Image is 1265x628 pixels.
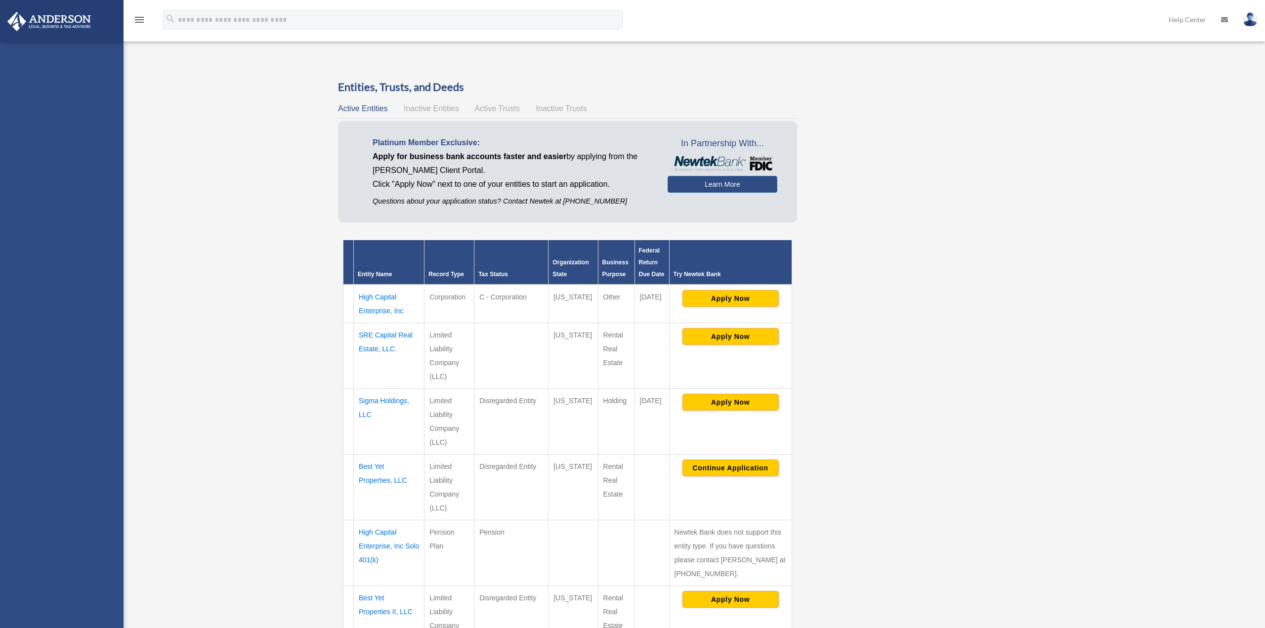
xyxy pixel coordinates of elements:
[373,195,653,208] p: Questions about your application status? Contact Newtek at [PHONE_NUMBER]
[598,240,634,285] th: Business Purpose
[682,591,779,608] button: Apply Now
[548,454,598,520] td: [US_STATE]
[424,520,474,586] td: Pension Plan
[133,14,145,26] i: menu
[424,323,474,388] td: Limited Liability Company (LLC)
[373,152,566,161] span: Apply for business bank accounts faster and easier
[682,328,779,345] button: Apply Now
[674,268,788,280] div: Try Newtek Bank
[424,240,474,285] th: Record Type
[548,285,598,323] td: [US_STATE]
[373,150,653,177] p: by applying from the [PERSON_NAME] Client Portal.
[634,240,669,285] th: Federal Return Due Date
[474,388,548,454] td: Disregarded Entity
[536,104,587,113] span: Inactive Trusts
[424,454,474,520] td: Limited Liability Company (LLC)
[373,177,653,191] p: Click "Apply Now" next to one of your entities to start an application.
[598,323,634,388] td: Rental Real Estate
[354,240,424,285] th: Entity Name
[474,240,548,285] th: Tax Status
[598,454,634,520] td: Rental Real Estate
[669,520,792,586] td: Newtek Bank does not support this entity type. If you have questions please contact [PERSON_NAME]...
[354,323,424,388] td: SRE Capital Real Estate, LLC.
[354,520,424,586] td: High Capital Enterprise, Inc Solo 401(k)
[682,460,779,476] button: Continue Application
[338,104,387,113] span: Active Entities
[634,388,669,454] td: [DATE]
[682,290,779,307] button: Apply Now
[354,388,424,454] td: Sigma Holdings, LLC
[354,454,424,520] td: Best Yet Properties, LLC
[404,104,459,113] span: Inactive Entities
[474,285,548,323] td: C - Corporation
[598,285,634,323] td: Other
[682,394,779,411] button: Apply Now
[424,285,474,323] td: Corporation
[598,388,634,454] td: Holding
[373,136,653,150] p: Platinum Member Exclusive:
[474,520,548,586] td: Pension
[1243,12,1258,27] img: User Pic
[548,388,598,454] td: [US_STATE]
[338,80,797,95] h3: Entities, Trusts, and Deeds
[133,17,145,26] a: menu
[165,13,176,24] i: search
[673,156,772,171] img: NewtekBankLogoSM.png
[634,285,669,323] td: [DATE]
[474,454,548,520] td: Disregarded Entity
[548,240,598,285] th: Organization State
[548,323,598,388] td: [US_STATE]
[424,388,474,454] td: Limited Liability Company (LLC)
[354,285,424,323] td: High Capital Enterprise, Inc
[668,176,777,193] a: Learn More
[475,104,520,113] span: Active Trusts
[668,136,777,152] span: In Partnership With...
[4,12,94,31] img: Anderson Advisors Platinum Portal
